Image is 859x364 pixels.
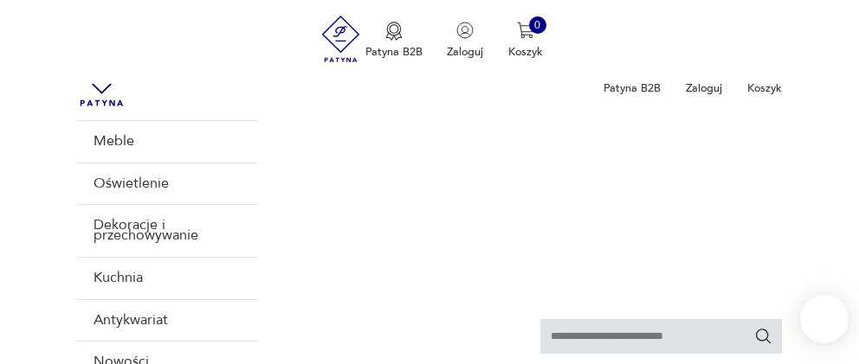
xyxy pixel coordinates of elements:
[77,163,258,205] a: Oświetlenie
[447,22,483,60] button: Zaloguj
[604,80,661,96] p: Patyna B2B
[456,22,474,39] img: Ikonka użytkownika
[447,44,483,60] p: Zaloguj
[508,44,543,60] p: Koszyk
[365,44,423,60] p: Patyna B2B
[800,295,849,343] iframe: Smartsupp widget button
[385,22,403,41] img: Ikona medalu
[77,120,258,163] a: Meble
[316,16,365,62] img: Patyna - sklep z meblami i dekoracjami vintage
[77,299,258,342] a: Antykwariat
[529,16,546,34] div: 0
[508,22,543,60] button: 0Koszyk
[77,257,258,299] a: Kuchnia
[365,22,423,60] button: Patyna B2B
[747,80,782,96] p: Koszyk
[754,327,773,346] button: Szukaj
[686,80,722,96] p: Zaloguj
[365,22,423,60] a: Ikona medaluPatyna B2B
[77,204,258,256] a: Dekoracje i przechowywanie
[517,22,534,39] img: Ikona koszyka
